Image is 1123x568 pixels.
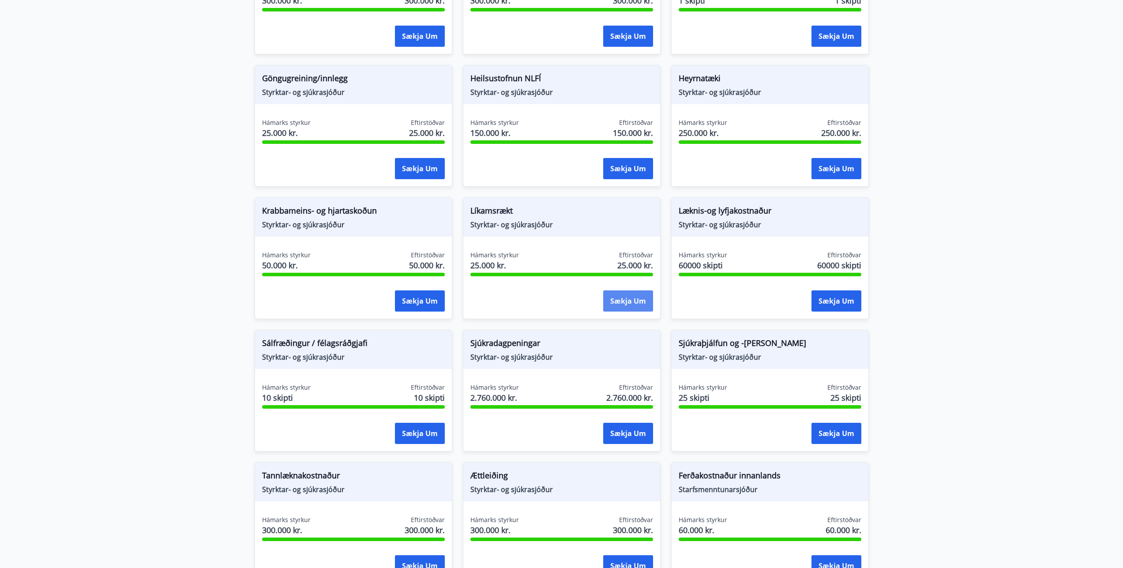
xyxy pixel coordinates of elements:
[395,26,445,47] button: Sækja um
[262,392,311,403] span: 10 skipti
[679,260,727,271] span: 60000 skipti
[262,352,445,362] span: Styrktar- og sjúkrasjóður
[619,251,653,260] span: Eftirstöðvar
[409,127,445,139] span: 25.000 kr.
[811,158,861,179] button: Sækja um
[470,251,519,260] span: Hámarks styrkur
[613,127,653,139] span: 150.000 kr.
[603,158,653,179] button: Sækja um
[470,72,653,87] span: Heilsustofnun NLFÍ
[262,470,445,485] span: Tannlæknakostnaður
[619,383,653,392] span: Eftirstöðvar
[470,352,653,362] span: Styrktar- og sjúkrasjóður
[470,127,519,139] span: 150.000 kr.
[262,220,445,229] span: Styrktar- og sjúkrasjóður
[470,470,653,485] span: Ættleiðing
[613,524,653,536] span: 300.000 kr.
[827,515,861,524] span: Eftirstöðvar
[262,383,311,392] span: Hámarks styrkur
[411,251,445,260] span: Eftirstöðvar
[262,205,445,220] span: Krabbameins- og hjartaskoðun
[470,205,653,220] span: Líkamsrækt
[470,260,519,271] span: 25.000 kr.
[811,290,861,312] button: Sækja um
[470,524,519,536] span: 300.000 kr.
[679,118,727,127] span: Hámarks styrkur
[262,127,311,139] span: 25.000 kr.
[414,392,445,403] span: 10 skipti
[262,72,445,87] span: Göngugreining/innlegg
[817,260,861,271] span: 60000 skipti
[679,251,727,260] span: Hámarks styrkur
[811,26,861,47] button: Sækja um
[603,423,653,444] button: Sækja um
[470,220,653,229] span: Styrktar- og sjúkrasjóður
[470,337,653,352] span: Sjúkradagpeningar
[827,118,861,127] span: Eftirstöðvar
[830,392,861,403] span: 25 skipti
[617,260,653,271] span: 25.000 kr.
[827,383,861,392] span: Eftirstöðvar
[679,220,861,229] span: Styrktar- og sjúkrasjóður
[262,485,445,494] span: Styrktar- og sjúkrasjóður
[411,383,445,392] span: Eftirstöðvar
[679,485,861,494] span: Starfsmenntunarsjóður
[826,524,861,536] span: 60.000 kr.
[827,251,861,260] span: Eftirstöðvar
[405,524,445,536] span: 300.000 kr.
[679,470,861,485] span: Ferðakostnaður innanlands
[603,290,653,312] button: Sækja um
[470,485,653,494] span: Styrktar- og sjúkrasjóður
[411,118,445,127] span: Eftirstöðvar
[470,383,519,392] span: Hámarks styrkur
[619,118,653,127] span: Eftirstöðvar
[679,127,727,139] span: 250.000 kr.
[262,524,311,536] span: 300.000 kr.
[411,515,445,524] span: Eftirstöðvar
[262,118,311,127] span: Hámarks styrkur
[606,392,653,403] span: 2.760.000 kr.
[679,392,727,403] span: 25 skipti
[679,72,861,87] span: Heyrnatæki
[821,127,861,139] span: 250.000 kr.
[262,337,445,352] span: Sálfræðingur / félagsráðgjafi
[619,515,653,524] span: Eftirstöðvar
[262,251,311,260] span: Hámarks styrkur
[679,352,861,362] span: Styrktar- og sjúkrasjóður
[262,87,445,97] span: Styrktar- og sjúkrasjóður
[395,290,445,312] button: Sækja um
[409,260,445,271] span: 50.000 kr.
[679,337,861,352] span: Sjúkraþjálfun og -[PERSON_NAME]
[262,515,311,524] span: Hámarks styrkur
[679,205,861,220] span: Læknis-og lyfjakostnaður
[470,87,653,97] span: Styrktar- og sjúkrasjóður
[679,524,727,536] span: 60.000 kr.
[470,392,519,403] span: 2.760.000 kr.
[679,87,861,97] span: Styrktar- og sjúkrasjóður
[395,423,445,444] button: Sækja um
[262,260,311,271] span: 50.000 kr.
[679,383,727,392] span: Hámarks styrkur
[603,26,653,47] button: Sækja um
[470,118,519,127] span: Hámarks styrkur
[679,515,727,524] span: Hámarks styrkur
[811,423,861,444] button: Sækja um
[470,515,519,524] span: Hámarks styrkur
[395,158,445,179] button: Sækja um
